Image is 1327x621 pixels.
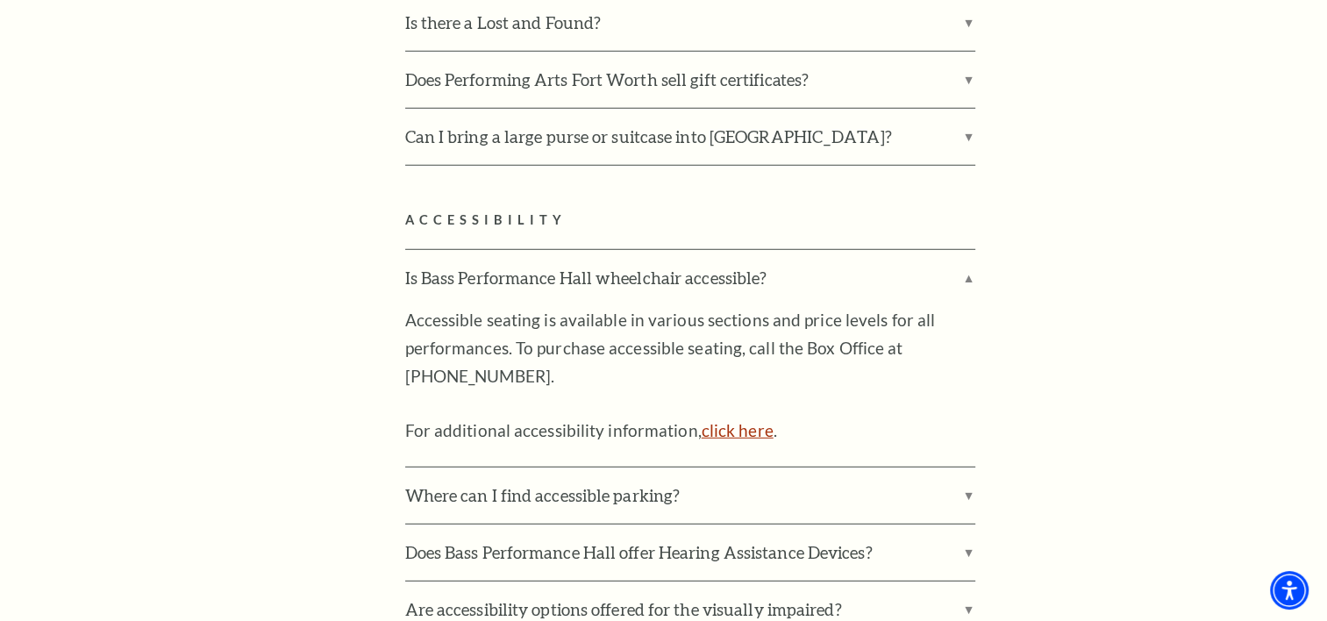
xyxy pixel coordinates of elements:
label: Is Bass Performance Hall wheelchair accessible? [405,250,975,306]
div: Accessibility Menu [1270,571,1309,610]
label: Where can I find accessible parking? [405,468,975,524]
label: Does Bass Performance Hall offer Hearing Assistance Devices? [405,525,975,581]
p: For additional accessibility information, . [405,417,975,445]
label: Does Performing Arts Fort Worth sell gift certificates? [405,52,975,108]
p: Accessible seating is available in various sections and price levels for all performances. To pur... [405,306,975,390]
a: For additional accessibility information, click here [702,420,774,440]
h2: ACCESSIBILITY [405,210,1208,232]
label: Can I bring a large purse or suitcase into [GEOGRAPHIC_DATA]? [405,109,975,165]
